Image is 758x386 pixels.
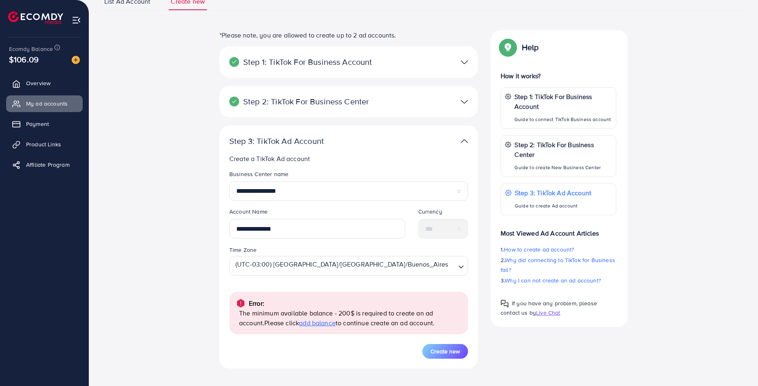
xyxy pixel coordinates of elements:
[501,299,597,317] span: If you have any problem, please contact us by
[514,163,612,172] p: Guide to create New Business Center
[9,53,39,65] span: $106.09
[220,30,478,40] p: *Please note, you are allowed to create up to 2 ad accounts.
[6,75,83,91] a: Overview
[514,92,612,111] p: Step 1: TikTok For Business Account
[26,99,68,108] span: My ad accounts
[233,272,455,285] input: Search for option
[299,318,336,327] span: add balance
[6,116,83,132] a: Payment
[9,45,53,53] span: Ecomdy Balance
[6,95,83,112] a: My ad accounts
[501,245,616,254] p: 1.
[501,256,615,274] span: Why did connecting to TikTok for Business fail?
[229,97,384,106] p: Step 2: TikTok For Business Center
[229,207,405,219] legend: Account Name
[229,154,471,163] p: Create a TikTok Ad account
[522,42,539,52] p: Help
[431,347,460,355] span: Create new
[536,309,560,317] span: Live Chat
[229,57,384,67] p: Step 1: TikTok For Business Account
[229,170,468,181] legend: Business Center name
[514,140,612,159] p: Step 2: TikTok For Business Center
[229,136,384,146] p: Step 3: TikTok Ad Account
[229,246,257,254] label: Time Zone
[515,201,591,211] p: Guide to create Ad account
[514,115,612,124] p: Guide to connect TikTok Business account
[6,157,83,173] a: Affiliate Program
[723,349,752,380] iframe: Chat
[505,276,601,285] span: Why I can not create an ad account?
[501,71,616,81] p: How it works?
[461,96,468,108] img: TikTok partner
[72,15,81,25] img: menu
[501,222,616,238] p: Most Viewed Ad Account Articles
[239,308,461,328] p: The minimum available balance - 200$ is required to create an ad account.
[461,56,468,68] img: TikTok partner
[501,255,616,275] p: 2.
[72,56,80,64] img: image
[249,298,264,308] p: Error:
[264,318,435,327] span: Please click to continue create an ad account.
[515,188,591,198] p: Step 3: TikTok Ad Account
[26,120,49,128] span: Payment
[229,256,468,276] div: Search for option
[501,40,515,55] img: Popup guide
[8,11,63,24] img: logo
[418,207,468,219] legend: Currency
[504,245,574,254] span: How to create ad account?
[501,276,616,285] p: 3.
[422,344,468,359] button: Create new
[236,298,246,308] img: alert
[501,300,509,308] img: Popup guide
[234,258,450,270] span: (UTC-03:00) [GEOGRAPHIC_DATA]/[GEOGRAPHIC_DATA]/Buenos_Aires
[26,161,70,169] span: Affiliate Program
[26,79,51,87] span: Overview
[6,136,83,152] a: Product Links
[26,140,61,148] span: Product Links
[461,135,468,147] img: TikTok partner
